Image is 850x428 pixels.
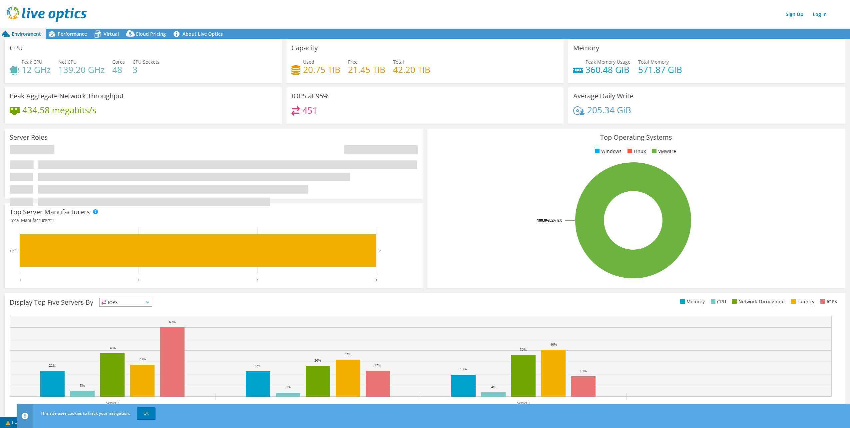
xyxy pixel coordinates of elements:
span: Cloud Pricing [136,31,166,37]
text: Server 2 [517,401,530,405]
span: Net CPU [58,59,77,65]
text: 4% [286,385,291,389]
span: IOPS [100,298,152,306]
h4: 21.45 TiB [348,66,385,73]
text: 60% [169,320,176,324]
span: Environment [12,31,41,37]
h3: Memory [573,44,599,52]
h3: Average Daily Write [573,92,633,100]
h3: IOPS at 95% [291,92,329,100]
a: OK [137,407,156,419]
h3: Top Server Manufacturers [10,208,90,216]
h3: Server Roles [10,134,48,141]
text: 3 [375,278,377,282]
li: VMware [650,148,676,155]
text: 18% [580,369,587,373]
h3: CPU [10,44,23,52]
span: 1 [52,217,55,223]
span: CPU Sockets [133,59,160,65]
li: CPU [709,298,726,305]
h3: Peak Aggregate Network Throughput [10,92,124,100]
text: 22% [374,363,381,367]
text: 37% [109,346,116,350]
h4: 48 [112,66,125,73]
li: Windows [593,148,622,155]
h4: 3 [133,66,160,73]
text: 1 [138,278,140,282]
text: 3 [379,249,381,253]
span: Total Memory [638,59,669,65]
tspan: 100.0% [537,218,549,223]
h3: Top Operating Systems [432,134,840,141]
text: 26% [314,358,321,362]
text: 2 [256,278,258,282]
img: live_optics_svg.svg [7,7,87,22]
text: 22% [49,363,56,367]
span: Virtual [104,31,119,37]
span: Peak CPU [22,59,42,65]
span: This site uses cookies to track your navigation. [41,410,130,416]
text: 40% [550,342,557,346]
text: 22% [254,364,261,368]
li: Memory [678,298,705,305]
h3: Capacity [291,44,318,52]
text: Server 3 [106,401,119,405]
li: Linux [626,148,646,155]
h4: 571.87 GiB [638,66,682,73]
text: 28% [139,357,146,361]
span: Free [348,59,358,65]
a: About Live Optics [171,29,228,39]
h4: 42.20 TiB [393,66,430,73]
text: 36% [520,347,527,351]
h4: 12 GHz [22,66,51,73]
span: Peak Memory Usage [586,59,631,65]
a: 1 [1,418,22,427]
h4: 434.58 megabits/s [22,106,96,114]
h4: 205.34 GiB [587,106,631,114]
h4: 139.20 GHz [58,66,105,73]
text: 19% [460,367,467,371]
li: Latency [789,298,814,305]
a: Log In [809,9,830,19]
span: Used [303,59,314,65]
text: 4% [491,385,496,389]
text: 0 [19,278,21,282]
text: 32% [344,352,351,356]
text: 5% [80,383,85,387]
li: IOPS [819,298,837,305]
span: Performance [58,31,87,37]
text: Dell [10,249,17,253]
h4: 451 [302,107,317,114]
h4: 20.75 TiB [303,66,340,73]
li: Network Throughput [730,298,785,305]
h4: Total Manufacturers: [10,217,418,224]
span: Total [393,59,404,65]
h4: 360.48 GiB [586,66,631,73]
tspan: ESXi 8.0 [549,218,562,223]
a: Sign Up [782,9,807,19]
span: Cores [112,59,125,65]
